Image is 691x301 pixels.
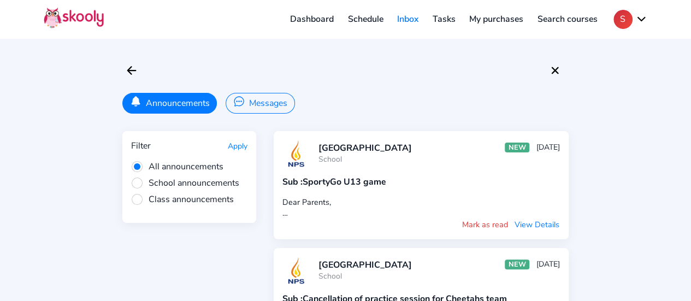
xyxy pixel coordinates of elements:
[514,219,560,231] button: View Details
[536,259,560,269] div: [DATE]
[44,7,104,28] img: Skooly
[546,61,564,80] button: close
[282,176,560,188] div: SportyGo U13 game
[131,193,234,205] span: Class announcements
[283,10,341,28] a: Dashboard
[226,93,294,114] button: Messages
[341,10,391,28] a: Schedule
[131,140,151,152] div: Filter
[613,10,647,29] button: Schevron down outline
[122,93,217,114] button: Announcements
[318,259,412,271] div: [GEOGRAPHIC_DATA]
[282,176,303,188] span: Sub :
[318,271,412,281] div: School
[426,10,463,28] a: Tasks
[282,197,560,219] div: Dear Parents, Kindly ignore the previous skooly message regarding the SportyGo U13 game sent to a...
[505,259,529,269] div: NEW
[536,142,560,152] div: [DATE]
[233,96,245,107] ion-icon: chatbubble ellipses outline
[548,64,562,77] ion-icon: close
[462,219,509,231] button: Mark as read
[282,257,310,284] img: 20170717074618169820408676579146e5rDExiun0FCoEly0V.png
[131,161,223,173] span: All announcements
[122,61,141,80] button: arrow back outline
[130,96,141,107] ion-icon: notifications
[505,143,529,152] div: NEW
[530,10,605,28] a: Search courses
[228,141,247,151] button: Apply
[318,154,412,164] div: School
[125,64,138,77] ion-icon: arrow back outline
[462,10,530,28] a: My purchases
[282,140,310,167] img: 20170717074618169820408676579146e5rDExiun0FCoEly0V.png
[318,142,412,154] div: [GEOGRAPHIC_DATA]
[131,177,239,189] span: School announcements
[390,10,426,28] a: Inbox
